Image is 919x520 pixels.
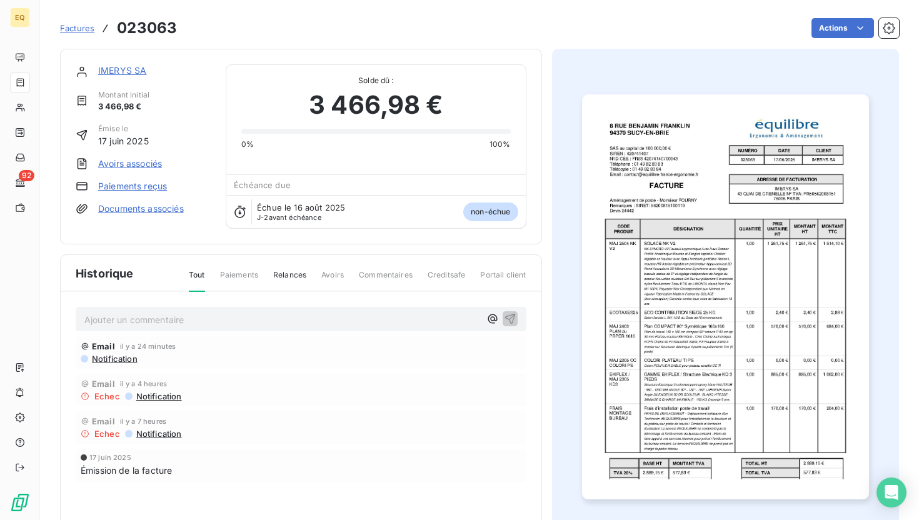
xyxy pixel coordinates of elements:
[428,269,466,291] span: Creditsafe
[94,391,120,401] span: Echec
[120,417,166,425] span: il y a 7 heures
[60,22,94,34] a: Factures
[10,7,30,27] div: EQ
[321,269,344,291] span: Avoirs
[257,202,345,212] span: Échue le 16 août 2025
[10,172,29,192] a: 92
[120,342,176,350] span: il y a 24 minutes
[117,17,177,39] h3: 023063
[98,89,149,101] span: Montant initial
[98,180,167,192] a: Paiements reçus
[81,464,172,477] span: Émission de la facture
[463,202,518,221] span: non-échue
[135,429,182,439] span: Notification
[10,492,30,512] img: Logo LeanPay
[89,454,131,461] span: 17 juin 2025
[273,269,306,291] span: Relances
[19,170,34,181] span: 92
[490,139,511,150] span: 100%
[480,269,526,291] span: Portail client
[98,123,149,134] span: Émise le
[241,139,254,150] span: 0%
[811,18,874,38] button: Actions
[98,101,149,113] span: 3 466,98 €
[92,341,115,351] span: Email
[582,94,869,500] img: invoice_thumbnail
[189,269,205,292] span: Tout
[120,380,167,387] span: il y a 4 heures
[234,180,291,190] span: Échéance due
[135,391,182,401] span: Notification
[98,65,146,76] a: IMERYS SA
[257,214,321,221] span: avant échéance
[876,477,906,507] div: Open Intercom Messenger
[220,269,258,291] span: Paiements
[359,269,413,291] span: Commentaires
[98,134,149,147] span: 17 juin 2025
[92,379,115,389] span: Email
[241,75,510,86] span: Solde dû :
[94,429,120,439] span: Echec
[76,265,134,282] span: Historique
[98,202,184,215] a: Documents associés
[98,157,162,170] a: Avoirs associés
[60,23,94,33] span: Factures
[92,416,115,426] span: Email
[257,213,268,222] span: J-2
[309,86,443,124] span: 3 466,98 €
[91,354,138,364] span: Notification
